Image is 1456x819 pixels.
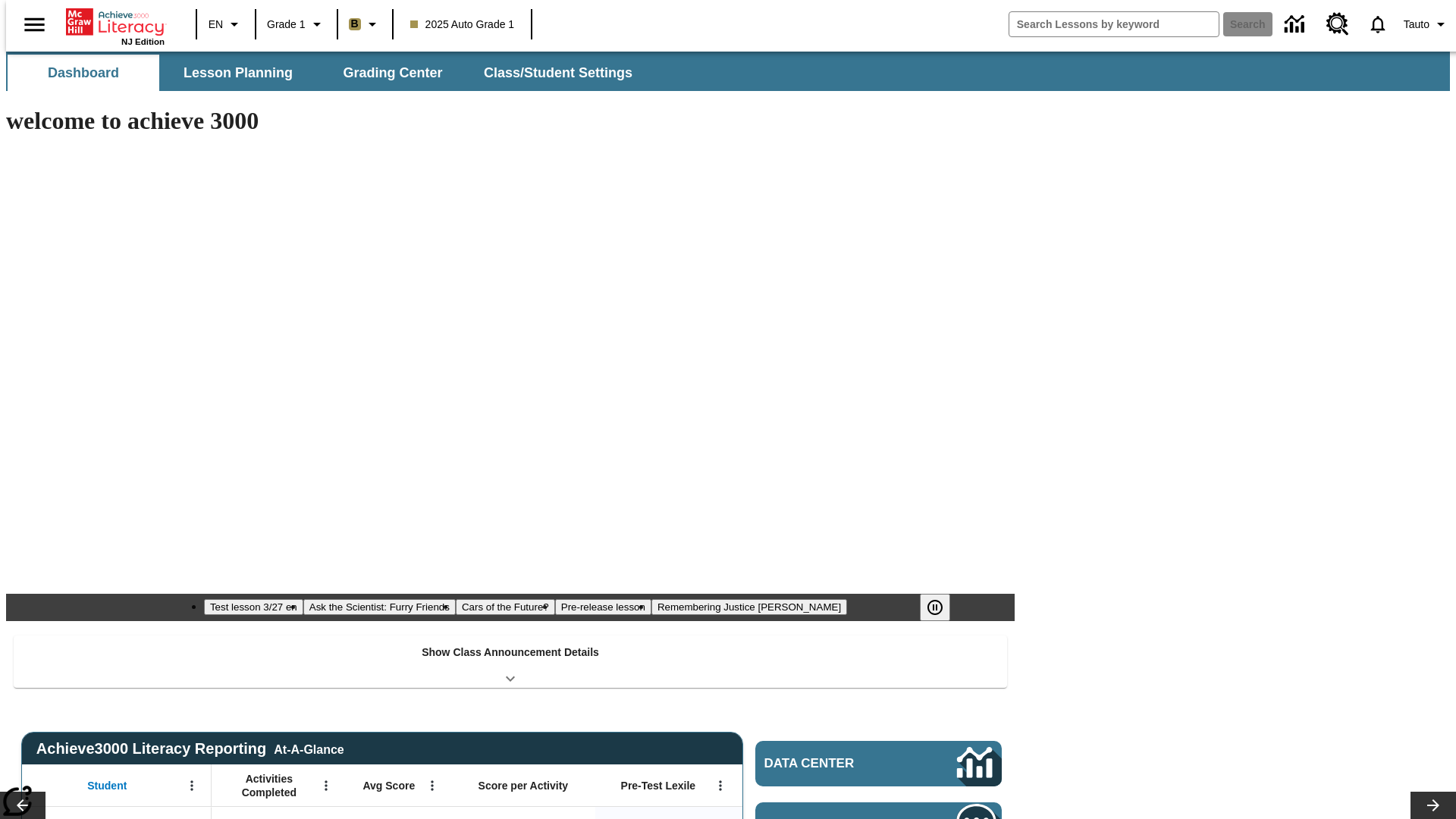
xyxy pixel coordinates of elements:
[184,64,293,82] span: Lesson Planning
[555,599,651,615] button: Slide 4 Pre-release lesson
[204,599,303,615] button: Slide 1 Test lesson 3/27 en
[261,11,332,38] button: Grade: Grade 1, Select a grade
[343,64,442,82] span: Grading Center
[621,779,696,792] span: Pre-Test Lexile
[764,756,906,771] span: Data Center
[66,5,165,46] div: Home
[36,740,344,758] span: Achieve3000 Literacy Reporting
[421,774,444,797] button: Open Menu
[219,772,319,799] span: Activities Completed
[709,774,732,797] button: Open Menu
[1404,17,1429,33] span: Tauto
[202,11,250,38] button: Language: EN, Select a language
[267,17,306,33] span: Grade 1
[14,635,1007,688] div: Show Class Announcement Details
[343,11,388,38] button: Boost Class color is light brown. Change class color
[1358,5,1398,44] a: Notifications
[315,774,337,797] button: Open Menu
[920,594,965,621] div: Pause
[410,17,515,33] span: 2025 Auto Grade 1
[87,779,127,792] span: Student
[472,55,645,91] button: Class/Student Settings
[317,55,469,91] button: Grading Center
[6,52,1450,91] div: SubNavbar
[66,7,165,37] a: Home
[12,2,57,47] button: Open side menu
[8,55,159,91] button: Dashboard
[1009,12,1219,36] input: search field
[422,645,599,661] p: Show Class Announcement Details
[1276,4,1317,45] a: Data Center
[180,774,203,797] button: Open Menu
[6,55,646,91] div: SubNavbar
[1398,11,1456,38] button: Profile/Settings
[303,599,456,615] button: Slide 2 Ask the Scientist: Furry Friends
[6,107,1015,135] h1: welcome to achieve 3000
[1317,4,1358,45] a: Resource Center, Will open in new tab
[755,741,1002,786] a: Data Center
[920,594,950,621] button: Pause
[121,37,165,46] span: NJ Edition
[48,64,119,82] span: Dashboard
[351,14,359,33] span: B
[456,599,555,615] button: Slide 3 Cars of the Future?
[651,599,847,615] button: Slide 5 Remembering Justice O'Connor
[1410,792,1456,819] button: Lesson carousel, Next
[209,17,223,33] span: EN
[274,740,344,757] div: At-A-Glance
[162,55,314,91] button: Lesson Planning
[362,779,415,792] span: Avg Score
[484,64,632,82] span: Class/Student Settings
[479,779,569,792] span: Score per Activity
